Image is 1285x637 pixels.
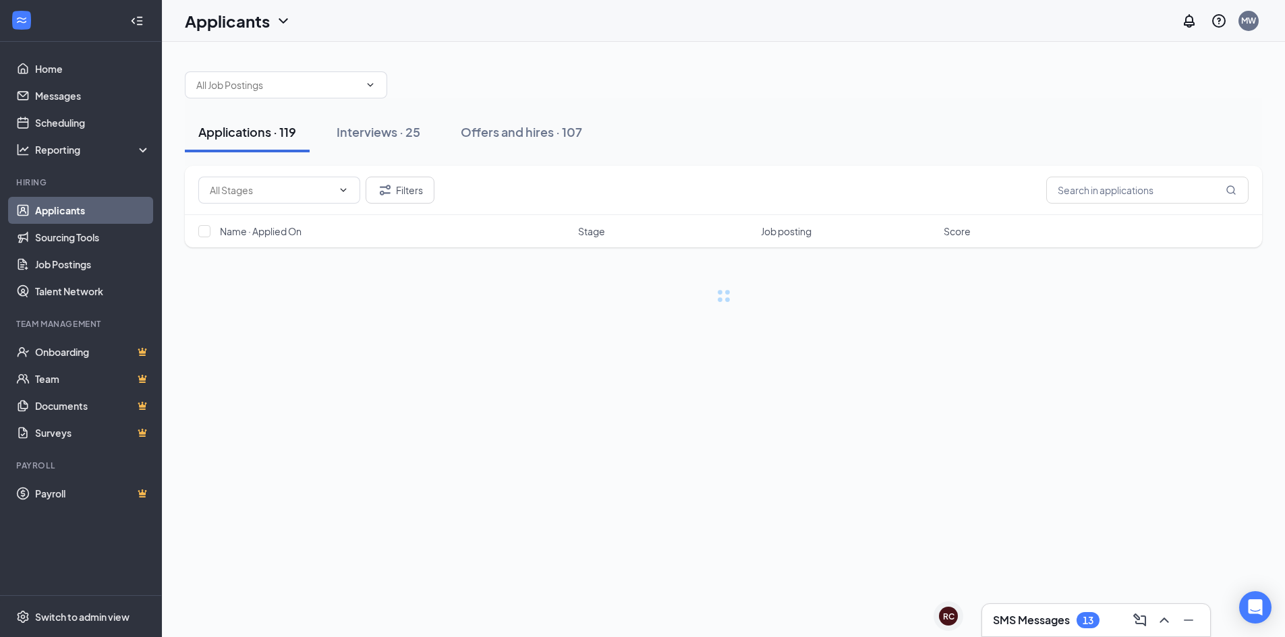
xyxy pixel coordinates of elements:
[275,13,291,29] svg: ChevronDown
[993,613,1070,628] h3: SMS Messages
[35,365,150,392] a: TeamCrown
[944,224,971,238] span: Score
[35,338,150,365] a: OnboardingCrown
[16,460,148,471] div: Payroll
[338,185,349,195] svg: ChevronDown
[35,82,150,109] a: Messages
[1241,15,1256,26] div: MW
[35,197,150,224] a: Applicants
[196,78,360,92] input: All Job Postings
[16,177,148,188] div: Hiring
[1211,13,1227,29] svg: QuestionInfo
[16,143,30,156] svg: Analysis
[377,182,393,198] svg: Filter
[1239,591,1272,624] div: Open Intercom Messenger
[35,480,150,507] a: PayrollCrown
[35,251,150,278] a: Job Postings
[1129,609,1151,631] button: ComposeMessage
[16,318,148,330] div: Team Management
[1180,612,1197,628] svg: Minimize
[35,610,130,624] div: Switch to admin view
[198,123,296,140] div: Applications · 119
[130,14,144,28] svg: Collapse
[35,278,150,305] a: Talent Network
[1156,612,1172,628] svg: ChevronUp
[1083,615,1093,626] div: 13
[35,392,150,419] a: DocumentsCrown
[35,55,150,82] a: Home
[1132,612,1148,628] svg: ComposeMessage
[366,177,434,204] button: Filter Filters
[15,13,28,27] svg: WorkstreamLogo
[1226,185,1236,195] svg: MagnifyingGlass
[365,80,376,90] svg: ChevronDown
[35,109,150,136] a: Scheduling
[185,9,270,32] h1: Applicants
[943,611,954,622] div: RC
[1153,609,1175,631] button: ChevronUp
[16,610,30,624] svg: Settings
[220,224,302,238] span: Name · Applied On
[578,224,605,238] span: Stage
[1178,609,1199,631] button: Minimize
[1181,13,1197,29] svg: Notifications
[35,419,150,446] a: SurveysCrown
[1046,177,1249,204] input: Search in applications
[35,143,151,156] div: Reporting
[461,123,582,140] div: Offers and hires · 107
[337,123,420,140] div: Interviews · 25
[761,224,811,238] span: Job posting
[35,224,150,251] a: Sourcing Tools
[210,183,333,198] input: All Stages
